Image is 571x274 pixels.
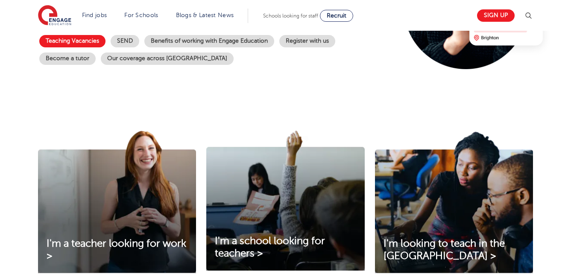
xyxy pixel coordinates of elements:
[327,12,346,19] span: Recruit
[263,13,318,19] span: Schools looking for staff
[279,35,335,47] a: Register with us
[39,52,96,65] a: Become a tutor
[384,238,505,262] span: I'm looking to teach in the [GEOGRAPHIC_DATA] >
[176,12,234,18] a: Blogs & Latest News
[206,235,364,260] a: I'm a school looking for teachers >
[477,9,515,22] a: Sign up
[39,35,105,47] a: Teaching Vacancies
[38,238,196,262] a: I'm a teacher looking for work >
[375,238,533,262] a: I'm looking to teach in the [GEOGRAPHIC_DATA] >
[206,131,364,271] img: I'm a school looking for teachers
[111,35,139,47] a: SEND
[82,12,107,18] a: Find jobs
[124,12,158,18] a: For Schools
[47,238,186,262] span: I'm a teacher looking for work >
[375,131,533,273] img: I'm looking to teach in the UK
[38,131,196,273] img: I'm a teacher looking for work
[215,235,325,259] span: I'm a school looking for teachers >
[38,5,71,26] img: Engage Education
[144,35,274,47] a: Benefits of working with Engage Education
[320,10,353,22] a: Recruit
[101,52,234,65] a: Our coverage across [GEOGRAPHIC_DATA]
